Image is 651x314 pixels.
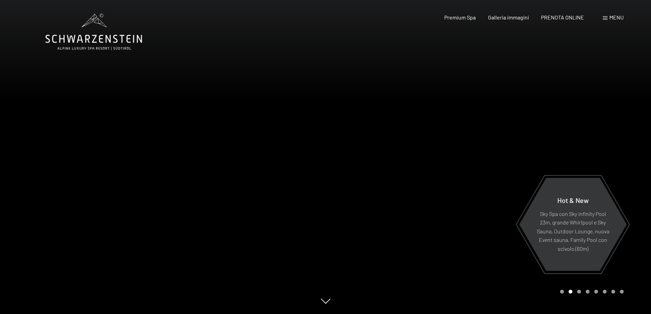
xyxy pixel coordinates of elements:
p: Sky Spa con Sky infinity Pool 23m, grande Whirlpool e Sky Sauna, Outdoor Lounge, nuova Event saun... [536,209,610,253]
span: Menu [609,14,624,21]
div: Carousel Pagination [558,290,624,293]
span: Hot & New [557,196,589,204]
div: Carousel Page 5 [594,290,598,293]
div: Carousel Page 2 (Current Slide) [569,290,572,293]
div: Carousel Page 6 [603,290,607,293]
div: Carousel Page 1 [560,290,564,293]
a: Galleria immagini [488,14,529,21]
div: Carousel Page 3 [577,290,581,293]
div: Carousel Page 8 [620,290,624,293]
a: Premium Spa [444,14,476,21]
a: Hot & New Sky Spa con Sky infinity Pool 23m, grande Whirlpool e Sky Sauna, Outdoor Lounge, nuova ... [519,177,627,271]
div: Carousel Page 4 [586,290,589,293]
a: PRENOTA ONLINE [541,14,584,21]
div: Carousel Page 7 [611,290,615,293]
